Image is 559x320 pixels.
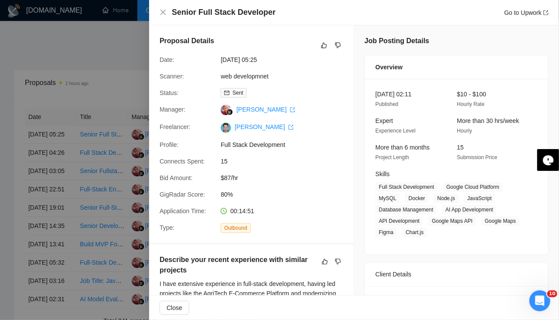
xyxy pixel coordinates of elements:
[405,194,429,203] span: Docker
[543,10,549,15] span: export
[375,101,399,107] span: Published
[160,174,193,181] span: Bid Amount:
[375,91,412,98] span: [DATE] 02:11
[160,56,174,63] span: Date:
[375,154,409,160] span: Project Length
[224,90,229,95] span: mail
[230,208,254,214] span: 00:14:51
[333,256,343,267] button: dislike
[375,262,538,286] div: Client Details
[221,73,269,80] a: web developmnet
[160,9,167,16] button: Close
[375,216,423,226] span: API Development
[160,255,316,276] h5: Describe your recent experience with similar projects
[504,9,549,16] a: Go to Upworkexport
[167,303,182,313] span: Close
[322,258,328,265] span: like
[320,256,330,267] button: like
[457,117,519,124] span: More than 30 hrs/week
[375,144,430,151] span: More than 6 months
[464,194,495,203] span: JavaScript
[160,9,167,16] span: close
[236,106,295,113] a: [PERSON_NAME] export
[375,170,390,177] span: Skills
[160,141,179,148] span: Profile:
[402,228,427,237] span: Chart.js
[319,40,329,51] button: like
[160,279,343,317] div: I have extensive experience in full-stack development, having led projects like the AgriTech E-Co...
[160,123,191,130] span: Freelancer:
[529,290,550,311] iframe: Intercom live chat
[457,101,484,107] span: Hourly Rate
[481,216,519,226] span: Google Maps
[160,208,206,214] span: Application Time:
[221,208,227,214] span: clock-circle
[221,55,351,65] span: [DATE] 05:25
[160,301,189,315] button: Close
[442,205,497,214] span: AI App Development
[160,73,184,80] span: Scanner:
[434,194,459,203] span: Node.js
[335,258,341,265] span: dislike
[443,182,503,192] span: Google Cloud Platform
[375,194,400,203] span: MySQL
[160,106,185,113] span: Manager:
[227,109,233,115] img: gigradar-bm.png
[221,123,231,133] img: c1xPIZKCd_5qpVW3p9_rL3BM5xnmTxF9N55oKzANS0DJi4p2e9ZOzoRW-Ms11vJalQ
[160,36,214,46] h5: Proposal Details
[375,205,437,214] span: Database Management
[375,62,402,72] span: Overview
[457,154,498,160] span: Submission Price
[333,40,343,51] button: dislike
[428,216,476,226] span: Google Maps API
[160,89,179,96] span: Status:
[235,123,293,130] a: [PERSON_NAME] export
[221,190,351,199] span: 80%
[221,223,251,233] span: Outbound
[172,7,276,18] h4: Senior Full Stack Developer
[221,173,351,183] span: $87/hr
[457,128,472,134] span: Hourly
[160,224,174,231] span: Type:
[457,144,464,151] span: 15
[221,140,351,150] span: Full Stack Development
[221,157,351,166] span: 15
[547,290,557,297] span: 10
[232,90,243,96] span: Sent
[160,158,205,165] span: Connects Spent:
[375,182,438,192] span: Full Stack Development
[375,128,416,134] span: Experience Level
[321,42,327,49] span: like
[375,117,393,124] span: Expert
[375,228,397,237] span: Figma
[160,191,205,198] span: GigRadar Score:
[290,107,295,112] span: export
[288,125,293,130] span: export
[365,36,429,46] h5: Job Posting Details
[335,42,341,49] span: dislike
[457,91,486,98] span: $10 - $100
